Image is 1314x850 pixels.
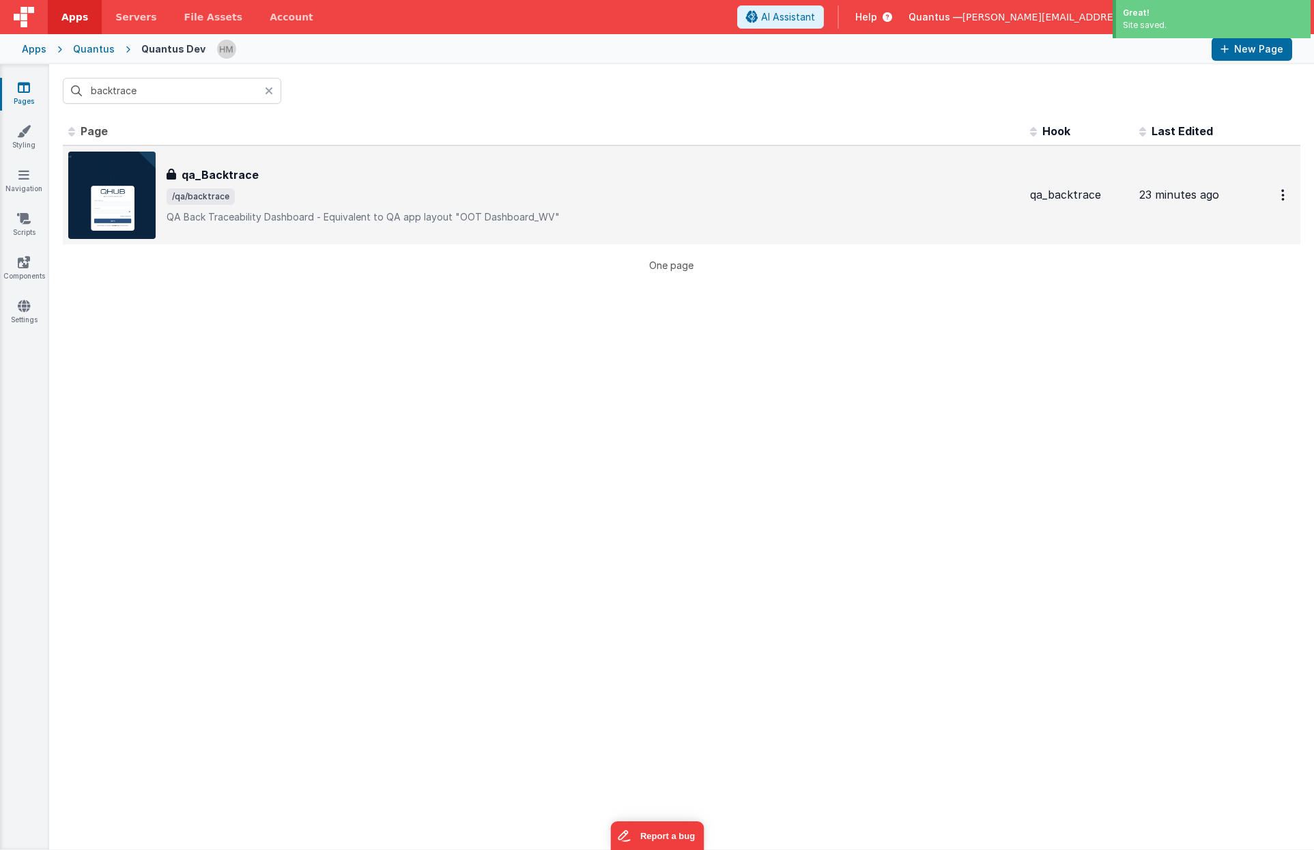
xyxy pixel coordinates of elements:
span: Help [855,10,877,24]
iframe: Marker.io feedback button [610,821,704,850]
div: Quantus Dev [141,42,205,56]
span: 23 minutes ago [1139,188,1219,201]
span: /qa/backtrace [167,188,235,205]
button: Quantus — [PERSON_NAME][EMAIL_ADDRESS][PERSON_NAME][DOMAIN_NAME] [909,10,1303,24]
div: Quantus [73,42,115,56]
button: New Page [1212,38,1292,61]
span: Quantus — [909,10,962,24]
h3: qa_Backtrace [182,167,259,183]
p: QA Back Traceability Dashboard - Equivalent to QA app layout "OOT Dashboard_WV" [167,210,1019,224]
span: Servers [115,10,156,24]
button: Options [1273,181,1295,209]
span: Page [81,124,108,138]
span: Last Edited [1152,124,1213,138]
input: Search pages, id's ... [63,78,281,104]
span: File Assets [184,10,243,24]
div: Site saved. [1123,19,1304,31]
div: Apps [22,42,46,56]
img: 1b65a3e5e498230d1b9478315fee565b [217,40,236,59]
div: Great! [1123,7,1304,19]
div: qa_backtrace [1030,187,1128,203]
span: AI Assistant [761,10,815,24]
button: AI Assistant [737,5,824,29]
span: Apps [61,10,88,24]
p: One page [63,258,1280,272]
span: [PERSON_NAME][EMAIL_ADDRESS][PERSON_NAME][DOMAIN_NAME] [962,10,1288,24]
span: Hook [1042,124,1070,138]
